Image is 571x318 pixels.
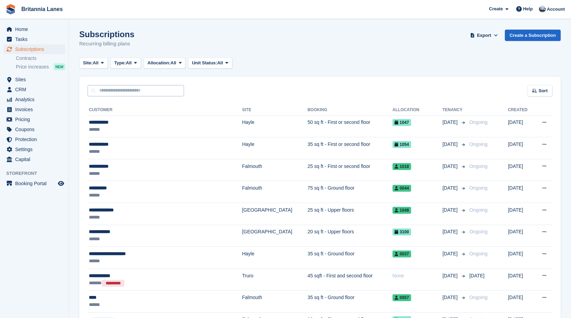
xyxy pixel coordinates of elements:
span: All [171,60,176,66]
span: Booking Portal [15,179,57,188]
span: [DATE] [442,250,459,257]
span: Allocation: [147,60,171,66]
td: [DATE] [508,225,533,247]
a: Create a Subscription [505,30,561,41]
a: menu [3,24,65,34]
img: stora-icon-8386f47178a22dfd0bd8f6a31ec36ba5ce8667c1dd55bd0f319d3a0aa187defe.svg [6,4,16,14]
span: 1054 [392,141,411,148]
td: Falmouth [242,290,307,312]
td: [GEOGRAPHIC_DATA] [242,203,307,225]
span: Ongoing [469,295,488,300]
span: Ongoing [469,185,488,191]
td: Falmouth [242,181,307,203]
span: 0057 [392,294,411,301]
span: 1048 [392,207,411,214]
span: All [93,60,99,66]
span: [DATE] [469,273,485,278]
span: Tasks [15,34,57,44]
td: Hayle [242,137,307,159]
span: Home [15,24,57,34]
span: [DATE] [442,294,459,301]
span: Ongoing [469,163,488,169]
td: Hayle [242,115,307,137]
span: Account [547,6,565,13]
a: menu [3,179,65,188]
span: Protection [15,135,57,144]
button: Type: All [111,57,141,69]
span: Ongoing [469,141,488,147]
a: Contracts [16,55,65,62]
button: Allocation: All [144,57,186,69]
span: Unit Status: [192,60,217,66]
span: [DATE] [442,272,459,279]
a: Price increases NEW [16,63,65,71]
span: Export [477,32,491,39]
span: Sites [15,75,57,84]
span: All [217,60,223,66]
td: 35 sq ft - Ground floor [307,247,392,269]
span: Create [489,6,503,12]
a: menu [3,75,65,84]
button: Unit Status: All [188,57,232,69]
td: [GEOGRAPHIC_DATA] [242,225,307,247]
td: [DATE] [508,203,533,225]
td: 25 sq ft - First or second floor [307,159,392,181]
a: Preview store [57,179,65,188]
span: 0044 [392,185,411,192]
div: NEW [54,63,65,70]
div: None [392,272,442,279]
td: Falmouth [242,159,307,181]
td: 75 sq ft - Ground floor [307,181,392,203]
span: Ongoing [469,207,488,213]
a: menu [3,44,65,54]
th: Booking [307,105,392,116]
a: menu [3,155,65,164]
button: Export [469,30,499,41]
td: [DATE] [508,290,533,312]
td: 25 sq ft - Upper floors [307,203,392,225]
a: menu [3,85,65,94]
span: [DATE] [442,163,459,170]
td: 35 sq ft - First or second floor [307,137,392,159]
th: Site [242,105,307,116]
img: John Millership [539,6,546,12]
span: Coupons [15,125,57,134]
td: 45 sqft - First and second floor [307,268,392,290]
td: [DATE] [508,181,533,203]
span: CRM [15,85,57,94]
span: Ongoing [469,229,488,234]
a: menu [3,145,65,154]
span: Ongoing [469,119,488,125]
span: Help [523,6,533,12]
td: [DATE] [508,137,533,159]
td: [DATE] [508,247,533,269]
span: [DATE] [442,228,459,235]
span: Site: [83,60,93,66]
a: menu [3,34,65,44]
span: Capital [15,155,57,164]
span: 1047 [392,119,411,126]
span: Storefront [6,170,69,177]
td: [DATE] [508,115,533,137]
span: [DATE] [442,206,459,214]
span: Settings [15,145,57,154]
span: All [126,60,132,66]
a: menu [3,135,65,144]
th: Allocation [392,105,442,116]
td: 35 sq ft - Ground floor [307,290,392,312]
span: 1018 [392,163,411,170]
a: menu [3,115,65,124]
th: Tenancy [442,105,467,116]
td: 50 sq ft - First or second floor [307,115,392,137]
span: [DATE] [442,184,459,192]
p: Recurring billing plans [79,40,134,48]
td: 20 sq ft - Upper floors [307,225,392,247]
a: Britannia Lanes [19,3,65,15]
span: Sort [539,87,548,94]
span: Type: [114,60,126,66]
span: 0037 [392,251,411,257]
span: Invoices [15,105,57,114]
button: Site: All [79,57,108,69]
td: Hayle [242,247,307,269]
span: Price increases [16,64,49,70]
